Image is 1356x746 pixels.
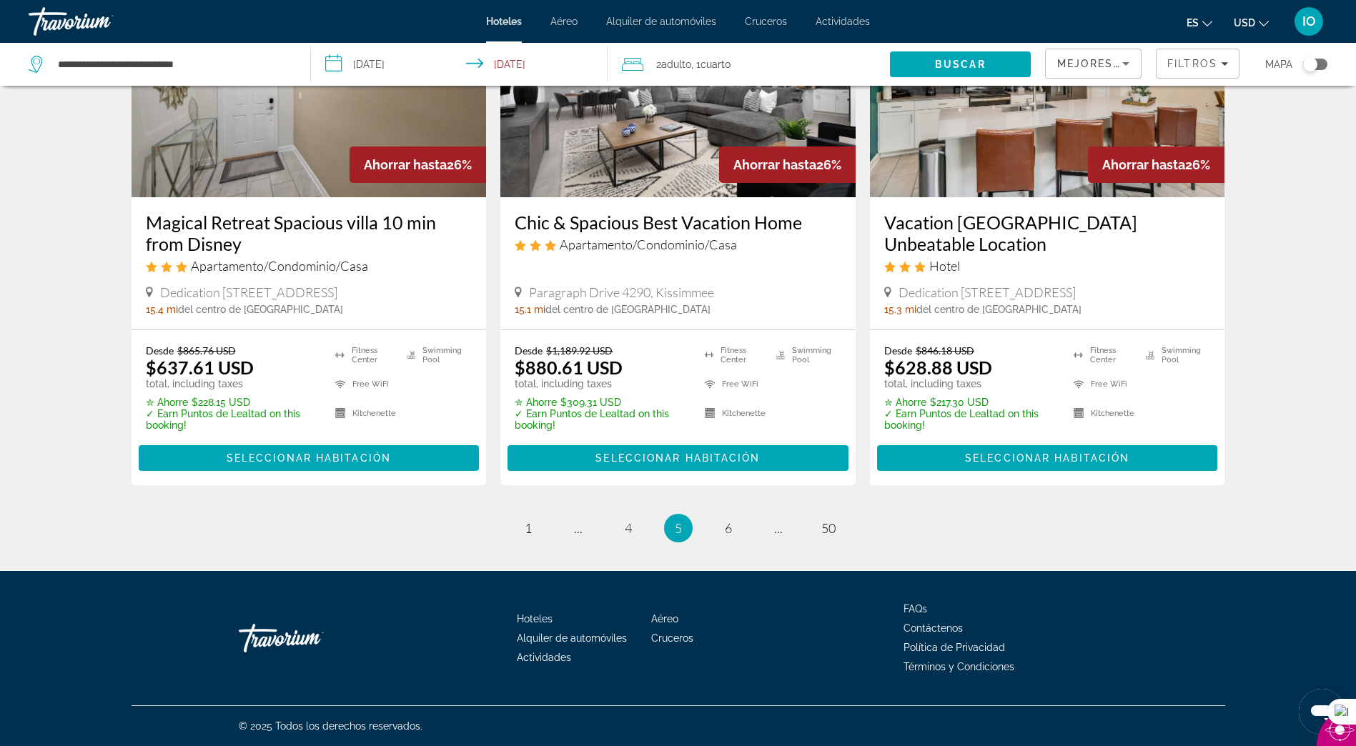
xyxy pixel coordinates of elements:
span: ... [574,520,583,536]
a: Términos y Condiciones [904,661,1014,672]
div: 3 star Hotel [884,258,1211,274]
p: ✓ Earn Puntos de Lealtad on this booking! [146,408,317,431]
span: Adulto [661,59,691,70]
span: 15.4 mi [146,304,178,315]
button: Seleccionar habitación [877,445,1218,471]
a: Actividades [816,16,870,27]
span: 15.3 mi [884,304,916,315]
span: 2 [656,54,691,74]
a: Alquiler de automóviles [517,632,627,644]
span: © 2025 Todos los derechos reservados. [239,720,422,732]
p: ✓ Earn Puntos de Lealtad on this booking! [515,408,686,431]
a: FAQs [904,603,927,615]
li: Kitchenette [328,402,400,424]
li: Free WiFi [328,374,400,395]
li: Swimming Pool [1139,344,1211,366]
span: Seleccionar habitación [227,452,391,464]
span: Hotel [929,258,960,274]
p: $228.15 USD [146,397,317,408]
p: total, including taxes [884,378,1056,389]
li: Kitchenette [1067,402,1139,424]
ins: $637.61 USD [146,357,254,378]
span: del centro de [GEOGRAPHIC_DATA] [545,304,711,315]
span: es [1187,17,1199,29]
button: Change currency [1234,12,1269,33]
a: Actividades [517,652,571,663]
a: Travorium [29,3,172,40]
button: Toggle map [1292,58,1327,71]
a: Hoteles [486,16,522,27]
a: Aéreo [651,613,678,625]
button: Search [890,51,1031,77]
div: 26% [719,146,856,183]
button: Select check in and out date [311,43,608,86]
div: 26% [1088,146,1224,183]
li: Fitness Center [328,344,400,366]
div: 26% [350,146,486,183]
span: USD [1234,17,1255,29]
span: Mapa [1265,54,1292,74]
span: 15.1 mi [515,304,545,315]
span: Ahorrar hasta [1102,157,1185,172]
button: Seleccionar habitación [139,445,480,471]
h3: Chic & Spacious Best Vacation Home [515,212,841,233]
span: 1 [525,520,532,536]
ins: $880.61 USD [515,357,623,378]
li: Swimming Pool [769,344,841,366]
nav: Pagination [132,514,1225,542]
a: Seleccionar habitación [877,449,1218,464]
a: Cruceros [745,16,787,27]
a: Aéreo [550,16,578,27]
span: Mejores descuentos [1057,58,1200,69]
span: ✮ Ahorre [146,397,188,408]
span: ... [774,520,783,536]
span: Buscar [935,59,986,70]
a: Contáctenos [904,622,963,634]
span: 4 [625,520,632,536]
del: $846.18 USD [916,344,974,357]
span: ✮ Ahorre [884,397,926,408]
li: Fitness Center [1067,344,1139,366]
li: Free WiFi [698,374,770,395]
a: Seleccionar habitación [508,449,848,464]
span: Desde [146,344,174,357]
a: Política de Privacidad [904,642,1005,653]
span: Apartamento/Condominio/Casa [191,258,368,274]
button: Travelers: 2 adults, 0 children [608,43,890,86]
a: Alquiler de automóviles [606,16,716,27]
button: Seleccionar habitación [508,445,848,471]
span: Desde [515,344,543,357]
a: Cruceros [651,632,693,644]
input: Search hotel destination [56,54,289,75]
span: Cuarto [701,59,731,70]
a: Go Home [239,617,382,660]
span: Desde [884,344,912,357]
mat-select: Sort by [1057,55,1129,72]
span: 5 [675,520,682,536]
p: $309.31 USD [515,397,686,408]
span: Seleccionar habitación [595,452,760,464]
span: Hoteles [517,613,553,625]
div: 3 star Apartment [515,237,841,252]
li: Kitchenette [698,402,770,424]
button: Filters [1156,49,1239,79]
span: ✮ Ahorre [515,397,557,408]
a: Vacation [GEOGRAPHIC_DATA] Unbeatable Location [884,212,1211,254]
iframe: Botón para iniciar la ventana de mensajería [1299,689,1345,735]
div: 3 star Apartment [146,258,472,274]
span: del centro de [GEOGRAPHIC_DATA] [916,304,1082,315]
span: del centro de [GEOGRAPHIC_DATA] [178,304,343,315]
span: , 1 [691,54,731,74]
p: total, including taxes [515,378,686,389]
